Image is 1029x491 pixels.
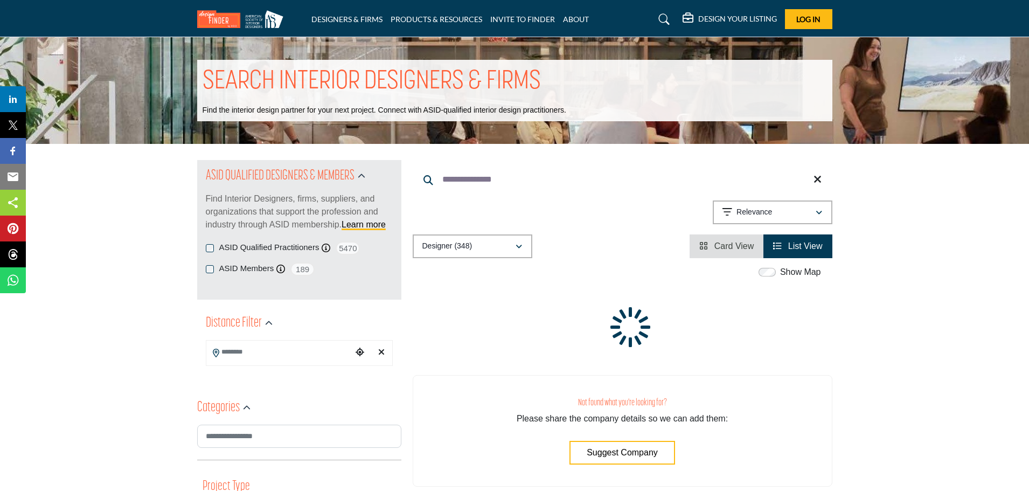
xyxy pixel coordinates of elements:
[197,398,240,418] h2: Categories
[219,262,274,275] label: ASID Members
[796,15,821,24] span: Log In
[206,342,352,363] input: Search Location
[352,341,368,364] div: Choose your current location
[763,234,832,258] li: List View
[206,314,262,333] h2: Distance Filter
[569,441,675,465] button: Suggest Company
[197,10,289,28] img: Site Logo
[785,9,832,29] button: Log In
[648,11,677,28] a: Search
[206,192,393,231] p: Find Interior Designers, firms, suppliers, and organizations that support the profession and indu...
[413,234,532,258] button: Designer (348)
[311,15,383,24] a: DESIGNERS & FIRMS
[203,65,541,99] h1: SEARCH INTERIOR DESIGNERS & FIRMS
[290,262,315,276] span: 189
[698,14,777,24] h5: DESIGN YOUR LISTING
[203,105,566,116] p: Find the interior design partner for your next project. Connect with ASID-qualified interior desi...
[683,13,777,26] div: DESIGN YOUR LISTING
[206,167,354,186] h2: ASID QUALIFIED DESIGNERS & MEMBERS
[490,15,555,24] a: INVITE TO FINDER
[391,15,482,24] a: PRODUCTS & RESOURCES
[517,414,728,423] span: Please share the company details so we can add them:
[780,266,821,279] label: Show Map
[373,341,390,364] div: Clear search location
[219,241,319,254] label: ASID Qualified Practitioners
[690,234,763,258] li: Card View
[713,200,832,224] button: Relevance
[206,265,214,273] input: ASID Members checkbox
[336,241,360,255] span: 5470
[773,241,822,251] a: View List
[788,241,823,251] span: List View
[413,167,832,192] input: Search Keyword
[714,241,754,251] span: Card View
[422,241,472,252] p: Designer (348)
[587,448,658,457] span: Suggest Company
[699,241,754,251] a: View Card
[736,207,772,218] p: Relevance
[206,244,214,252] input: ASID Qualified Practitioners checkbox
[197,425,401,448] input: Search Category
[342,220,386,229] a: Learn more
[435,397,810,409] h3: Not found what you're looking for?
[563,15,589,24] a: ABOUT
